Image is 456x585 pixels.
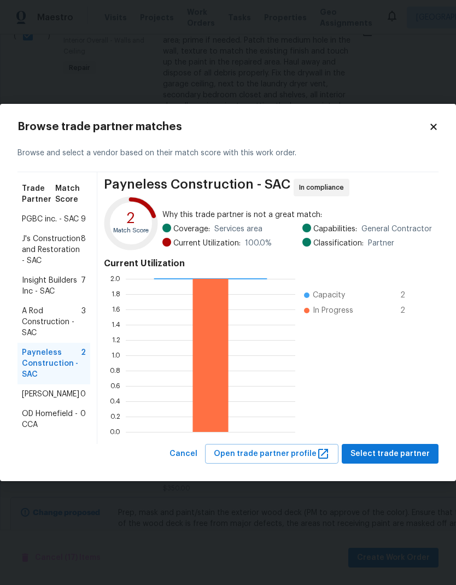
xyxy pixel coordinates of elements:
[112,352,120,358] text: 1.0
[313,224,357,235] span: Capabilities:
[342,444,439,464] button: Select trade partner
[205,444,338,464] button: Open trade partner profile
[173,238,241,249] span: Current Utilization:
[17,134,439,172] div: Browse and select a vendor based on their match score with this work order.
[400,305,418,316] span: 2
[81,347,86,380] span: 2
[80,408,86,430] span: 0
[55,183,86,205] span: Match Score
[110,428,120,435] text: 0.0
[81,306,86,338] span: 3
[400,290,418,301] span: 2
[81,233,86,266] span: 8
[17,121,429,132] h2: Browse trade partner matches
[80,389,86,400] span: 0
[162,209,432,220] span: Why this trade partner is not a great match:
[110,382,120,389] text: 0.6
[313,290,345,301] span: Capacity
[350,447,430,461] span: Select trade partner
[368,238,394,249] span: Partner
[112,306,120,312] text: 1.6
[22,214,79,225] span: PGBC inc. - SAC
[22,347,81,380] span: Payneless Construction - SAC
[81,214,86,225] span: 9
[112,336,120,343] text: 1.2
[126,211,135,226] text: 2
[214,447,330,461] span: Open trade partner profile
[22,233,81,266] span: J's Construction and Restoration - SAC
[104,179,290,196] span: Payneless Construction - SAC
[22,389,79,400] span: [PERSON_NAME]
[110,367,120,373] text: 0.8
[104,258,432,269] h4: Current Utilization
[110,397,120,404] text: 0.4
[173,224,210,235] span: Coverage:
[361,224,432,235] span: General Contractor
[214,224,262,235] span: Services area
[22,306,81,338] span: A Rod Construction - SAC
[112,321,120,327] text: 1.4
[112,290,120,297] text: 1.8
[113,227,149,233] text: Match Score
[110,413,120,419] text: 0.2
[165,444,202,464] button: Cancel
[313,305,353,316] span: In Progress
[22,183,55,205] span: Trade Partner
[110,275,120,282] text: 2.0
[169,447,197,461] span: Cancel
[313,238,364,249] span: Classification:
[245,238,272,249] span: 100.0 %
[22,408,80,430] span: OD Homefield - CCA
[299,182,348,193] span: In compliance
[22,275,81,297] span: Insight Builders Inc - SAC
[81,275,86,297] span: 7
